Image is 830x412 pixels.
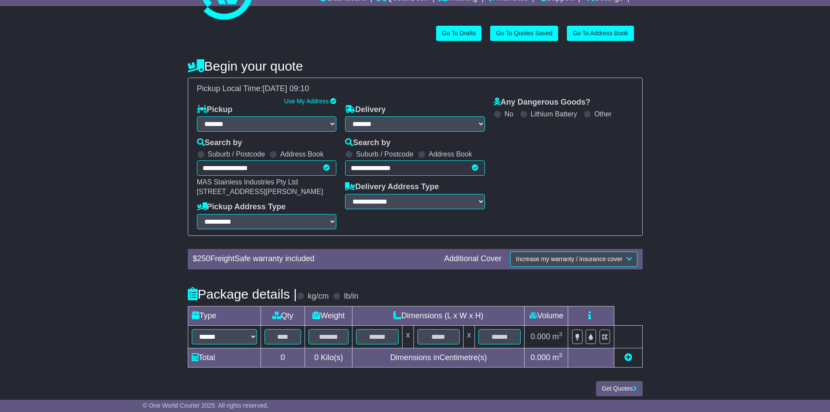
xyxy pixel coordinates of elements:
sup: 3 [559,352,562,358]
label: Pickup [197,105,233,115]
span: m [552,332,562,341]
label: No [505,110,513,118]
label: Delivery [345,105,386,115]
label: Suburb / Postcode [208,150,265,158]
h4: Begin your quote [188,59,643,73]
label: Pickup Address Type [197,202,286,212]
span: 250 [197,254,210,263]
td: Kilo(s) [305,348,352,367]
td: x [464,325,475,348]
label: Suburb / Postcode [356,150,413,158]
span: 0 [314,353,318,362]
label: lb/in [344,292,358,301]
span: 0.000 [531,353,550,362]
span: Increase my warranty / insurance cover [516,255,622,262]
a: Go To Address Book [567,26,634,41]
label: Delivery Address Type [345,182,439,192]
label: kg/cm [308,292,329,301]
td: Type [188,306,261,325]
span: [DATE] 09:10 [263,84,309,93]
div: Additional Cover [440,254,506,264]
label: Address Book [429,150,472,158]
span: MAS Stainless Industries Pty Ltd [197,178,298,186]
td: Dimensions (L x W x H) [352,306,525,325]
sup: 3 [559,331,562,337]
span: 0.000 [531,332,550,341]
td: Total [188,348,261,367]
div: Pickup Local Time: [193,84,638,94]
td: Qty [261,306,305,325]
td: Weight [305,306,352,325]
button: Increase my warranty / insurance cover [510,252,637,267]
label: Address Book [280,150,324,158]
span: m [552,353,562,362]
label: Search by [197,138,242,148]
a: Use My Address [284,98,329,105]
span: [STREET_ADDRESS][PERSON_NAME] [197,188,323,195]
td: Dimensions in Centimetre(s) [352,348,525,367]
button: Get Quotes [596,381,643,396]
a: Go To Drafts [436,26,481,41]
td: 0 [261,348,305,367]
label: Other [594,110,612,118]
label: Any Dangerous Goods? [494,98,590,107]
td: Volume [525,306,568,325]
a: Go To Quotes Saved [490,26,558,41]
div: $ FreightSafe warranty included [189,254,440,264]
td: x [402,325,413,348]
label: Search by [345,138,390,148]
a: Add new item [624,353,632,362]
span: © One World Courier 2025. All rights reserved. [143,402,269,409]
h4: Package details | [188,287,297,301]
label: Lithium Battery [531,110,577,118]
